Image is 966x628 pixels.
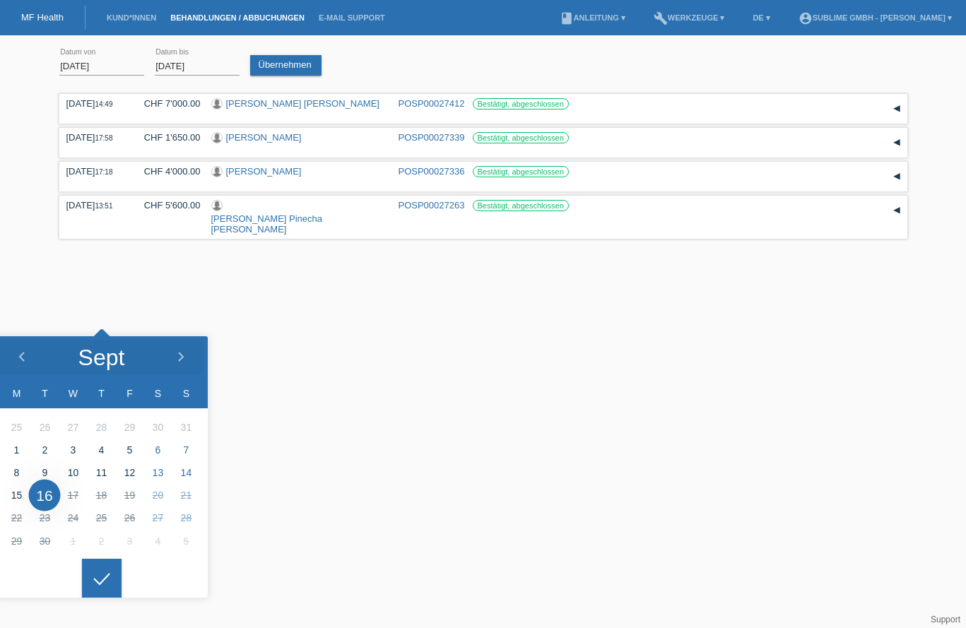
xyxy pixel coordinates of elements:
label: Bestätigt, abgeschlossen [473,200,569,211]
a: [PERSON_NAME] [226,166,302,177]
a: account_circleSublime GmbH - [PERSON_NAME] ▾ [791,13,959,22]
label: Bestätigt, abgeschlossen [473,166,569,177]
a: POSP00027339 [399,132,465,143]
a: DE ▾ [746,13,777,22]
a: bookAnleitung ▾ [553,13,632,22]
a: [PERSON_NAME] [226,132,302,143]
div: CHF 5'600.00 [134,200,201,211]
div: CHF 4'000.00 [134,166,201,177]
a: [PERSON_NAME] Pinecha [PERSON_NAME] [211,213,323,235]
span: 17:18 [95,168,112,176]
a: MF Health [21,12,64,23]
div: [DATE] [66,166,123,177]
div: [DATE] [66,132,123,143]
label: Bestätigt, abgeschlossen [473,98,569,109]
a: POSP00027336 [399,166,465,177]
div: auf-/zuklappen [886,200,907,221]
div: auf-/zuklappen [886,166,907,187]
div: CHF 1'650.00 [134,132,201,143]
div: CHF 7'000.00 [134,98,201,109]
a: buildWerkzeuge ▾ [647,13,732,22]
i: book [560,11,574,25]
a: POSP00027412 [399,98,465,109]
a: [PERSON_NAME] [PERSON_NAME] [226,98,379,109]
a: POSP00027263 [399,200,465,211]
a: Kund*innen [100,13,163,22]
span: 17:58 [95,134,112,142]
i: account_circle [799,11,813,25]
span: 14:49 [95,100,112,108]
div: Sept [78,346,125,369]
label: Bestätigt, abgeschlossen [473,132,569,143]
a: Behandlungen / Abbuchungen [163,13,312,22]
a: Support [931,615,960,624]
div: [DATE] [66,98,123,109]
div: [DATE] [66,200,123,211]
span: 13:51 [95,202,112,210]
a: Übernehmen [250,55,322,76]
a: E-Mail Support [312,13,392,22]
i: build [654,11,668,25]
div: auf-/zuklappen [886,132,907,153]
div: auf-/zuklappen [886,98,907,119]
